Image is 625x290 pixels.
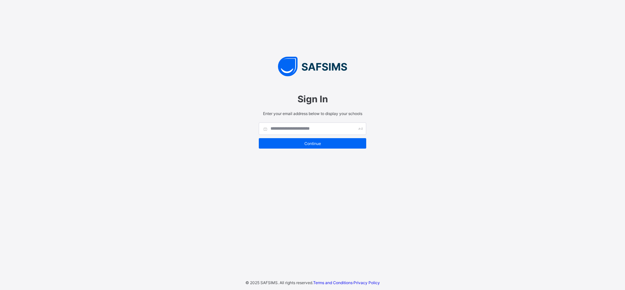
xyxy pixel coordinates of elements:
[259,94,366,105] span: Sign In
[252,57,373,76] img: SAFSIMS Logo
[313,280,353,285] a: Terms and Conditions
[259,111,366,116] span: Enter your email address below to display your schools
[245,280,313,285] span: © 2025 SAFSIMS. All rights reserved.
[264,141,361,146] span: Continue
[354,280,380,285] a: Privacy Policy
[313,280,380,285] span: ·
